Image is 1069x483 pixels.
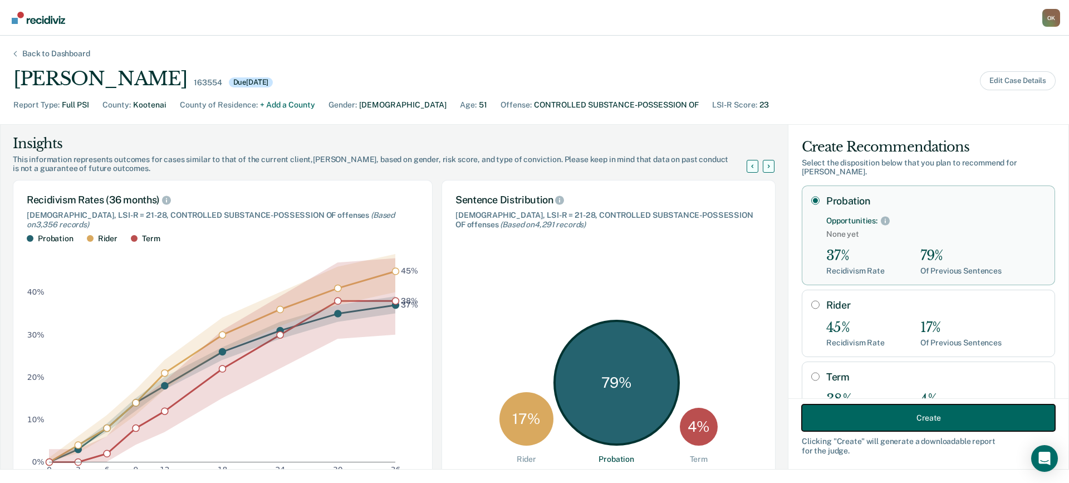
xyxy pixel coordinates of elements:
[455,194,762,206] div: Sentence Distribution
[47,466,52,475] text: 0
[553,320,680,446] div: 79 %
[13,99,60,111] div: Report Type :
[160,466,170,475] text: 12
[920,266,1002,276] div: Of Previous Sentences
[500,220,586,229] span: (Based on 4,291 records )
[13,135,760,153] div: Insights
[27,211,419,230] div: [DEMOGRAPHIC_DATA], LSI-R = 21-28, CONTROLLED SUBSTANCE-POSSESSION OF offenses
[802,158,1055,177] div: Select the disposition below that you plan to recommend for [PERSON_NAME] .
[802,404,1055,431] button: Create
[333,466,343,475] text: 30
[1042,9,1060,27] button: Profile dropdown button
[391,466,401,475] text: 36
[980,71,1056,90] button: Edit Case Details
[359,99,447,111] div: [DEMOGRAPHIC_DATA]
[802,437,1055,456] div: Clicking " Create " will generate a downloadable report for the judge.
[27,288,45,466] g: y-axis tick label
[32,457,45,466] text: 0%
[46,268,399,466] g: dot
[826,230,1046,239] span: None yet
[134,466,139,475] text: 9
[826,392,885,408] div: 38%
[194,78,222,87] div: 163554
[27,194,419,206] div: Recidivism Rates (36 months)
[712,99,757,111] div: LSI-R Score :
[328,99,357,111] div: Gender :
[27,415,45,424] text: 10%
[47,466,400,475] g: x-axis tick label
[517,455,536,464] div: Rider
[27,211,395,229] span: (Based on 3,356 records )
[401,267,418,276] text: 45%
[27,288,45,297] text: 40%
[460,99,477,111] div: Age :
[13,67,187,90] div: [PERSON_NAME]
[920,248,1002,264] div: 79%
[534,99,699,111] div: CONTROLLED SUBSTANCE-POSSESSION OF
[62,99,89,111] div: Full PSI
[455,211,762,230] div: [DEMOGRAPHIC_DATA], LSI-R = 21-28, CONTROLLED SUBSTANCE-POSSESSION OF offenses
[229,77,273,87] div: Due [DATE]
[826,195,1046,207] label: Probation
[401,301,418,310] text: 37%
[920,392,1002,408] div: 4%
[499,392,553,446] div: 17 %
[826,320,885,336] div: 45%
[826,338,885,348] div: Recidivism Rate
[401,296,418,305] text: 38%
[9,49,104,58] div: Back to Dashboard
[401,267,418,310] g: text
[1031,445,1058,472] div: Open Intercom Messenger
[260,99,315,111] div: + Add a County
[27,373,45,382] text: 20%
[27,330,45,339] text: 30%
[1042,9,1060,27] div: O K
[826,266,885,276] div: Recidivism Rate
[12,12,65,24] img: Recidiviz
[826,371,1046,383] label: Term
[142,234,160,243] div: Term
[180,99,258,111] div: County of Residence :
[680,408,718,446] div: 4 %
[479,99,487,111] div: 51
[133,99,166,111] div: Kootenai
[690,455,708,464] div: Term
[98,234,117,243] div: Rider
[13,155,760,174] div: This information represents outcomes for cases similar to that of the current client, [PERSON_NAM...
[275,466,285,475] text: 24
[105,466,110,475] text: 6
[38,234,73,243] div: Probation
[501,99,532,111] div: Offense :
[76,466,81,475] text: 3
[218,466,228,475] text: 18
[920,338,1002,348] div: Of Previous Sentences
[920,320,1002,336] div: 17%
[826,248,885,264] div: 37%
[599,455,634,464] div: Probation
[49,254,395,462] g: area
[802,138,1055,156] div: Create Recommendations
[759,99,769,111] div: 23
[826,299,1046,311] label: Rider
[102,99,131,111] div: County :
[826,216,877,226] div: Opportunities:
